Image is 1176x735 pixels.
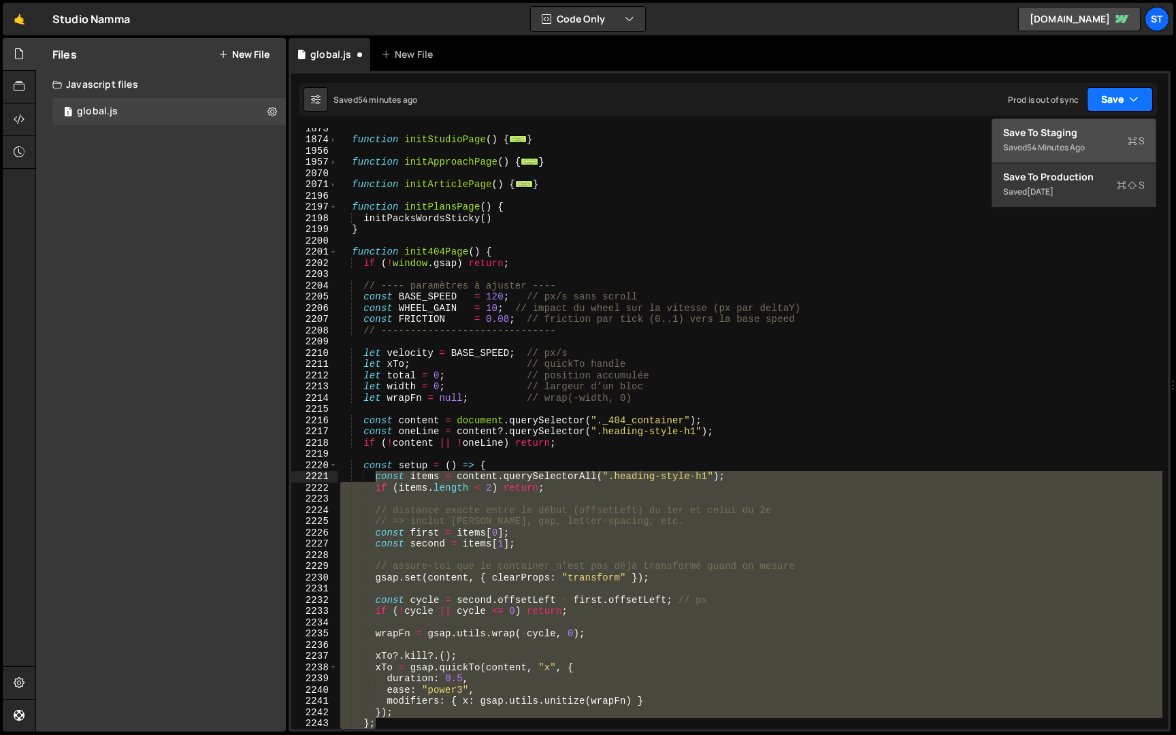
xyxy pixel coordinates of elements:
div: 2242 [291,707,338,719]
div: 2225 [291,516,338,527]
div: 2241 [291,696,338,707]
div: 2202 [291,258,338,269]
span: 1 [64,108,72,118]
div: 2219 [291,448,338,460]
h2: Files [52,47,77,62]
div: 2071 [291,179,338,191]
div: 2233 [291,606,338,617]
div: 2236 [291,640,338,651]
div: global.js [310,48,351,61]
div: 2216 [291,415,338,427]
div: 2237 [291,651,338,662]
div: 16482/44667.js [52,98,286,125]
div: 2217 [291,426,338,438]
div: 2201 [291,246,338,258]
button: Save to StagingS Saved54 minutes ago [992,119,1156,163]
div: 54 minutes ago [358,94,417,105]
div: 2196 [291,191,338,202]
div: 2198 [291,213,338,225]
div: 2203 [291,269,338,280]
div: 2209 [291,336,338,348]
div: 2232 [291,595,338,606]
div: 2218 [291,438,338,449]
div: 2230 [291,572,338,584]
div: Save to Staging [1003,126,1145,140]
div: [DATE] [1027,186,1053,197]
div: 2240 [291,685,338,696]
div: 2212 [291,370,338,382]
div: 2243 [291,718,338,730]
div: 2229 [291,561,338,572]
a: [DOMAIN_NAME] [1018,7,1141,31]
div: 1874 [291,134,338,146]
div: 2227 [291,538,338,550]
div: New File [381,48,438,61]
div: 2213 [291,381,338,393]
span: ... [509,135,527,143]
div: 1956 [291,146,338,157]
div: 2228 [291,550,338,561]
div: Prod is out of sync [1008,94,1079,105]
div: 2239 [291,673,338,685]
div: 2222 [291,483,338,494]
div: Saved [1003,184,1145,200]
div: 2215 [291,404,338,415]
div: 2231 [291,583,338,595]
div: Javascript files [36,71,286,98]
div: Saved [333,94,417,105]
div: 2221 [291,471,338,483]
span: S [1128,134,1145,148]
div: 2204 [291,280,338,292]
span: ... [515,180,533,188]
div: global.js [77,105,118,118]
div: 2234 [291,617,338,629]
button: Code Only [531,7,645,31]
button: Save [1087,87,1153,112]
div: 2211 [291,359,338,370]
div: 2214 [291,393,338,404]
div: 2200 [291,235,338,247]
div: 2220 [291,460,338,472]
div: 1873 [291,123,338,135]
div: 54 minutes ago [1027,142,1085,153]
a: 🤙 [3,3,36,35]
div: 1957 [291,157,338,168]
div: Save to Production [1003,170,1145,184]
div: Studio Namma [52,11,130,27]
div: 2199 [291,224,338,235]
span: ... [521,158,538,165]
div: 2223 [291,493,338,505]
div: 2238 [291,662,338,674]
div: 2235 [291,628,338,640]
span: S [1117,178,1145,192]
div: 2205 [291,291,338,303]
div: 2208 [291,325,338,337]
button: New File [218,49,269,60]
div: Saved [1003,140,1145,156]
button: Save to ProductionS Saved[DATE] [992,163,1156,208]
div: 2206 [291,303,338,314]
div: 2224 [291,505,338,517]
div: 2197 [291,201,338,213]
div: 2207 [291,314,338,325]
div: 2210 [291,348,338,359]
div: 2226 [291,527,338,539]
div: 2070 [291,168,338,180]
a: St [1145,7,1169,31]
